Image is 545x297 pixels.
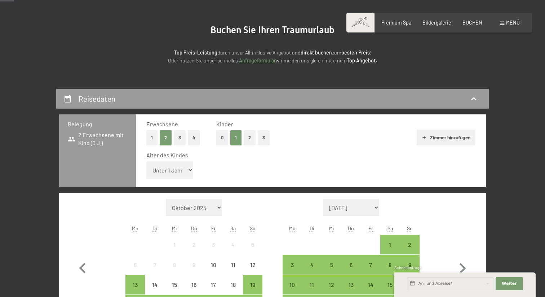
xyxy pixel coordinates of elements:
[258,130,270,145] button: 3
[223,255,243,274] div: Sat Oct 11 2025
[400,255,420,274] div: Sun Nov 09 2025
[216,121,233,127] span: Kinder
[322,255,341,274] div: Anreise möglich
[407,225,413,231] abbr: Sonntag
[126,262,144,280] div: 6
[341,275,361,294] div: Thu Nov 13 2025
[146,262,164,280] div: 7
[417,130,475,145] button: Zimmer hinzufügen
[381,242,399,260] div: 1
[145,255,164,274] div: Anreise nicht möglich
[132,225,138,231] abbr: Montag
[216,130,228,145] button: 0
[165,242,183,260] div: 1
[243,255,262,274] div: Sun Oct 12 2025
[462,19,482,26] a: BUCHEN
[224,242,242,260] div: 4
[204,235,223,254] div: Anreise nicht möglich
[244,242,262,260] div: 5
[243,255,262,274] div: Anreise nicht möglich
[211,25,334,35] span: Buchen Sie Ihren Traumurlaub
[243,275,262,294] div: Anreise möglich
[165,235,184,254] div: Anreise nicht möglich
[114,49,431,65] p: durch unser All-inklusive Angebot und zum ! Oder nutzen Sie unser schnelles wir melden uns gleich...
[341,275,361,294] div: Anreise möglich
[79,94,115,103] h2: Reisedaten
[160,130,172,145] button: 2
[204,275,223,294] div: Anreise nicht möglich
[348,225,354,231] abbr: Donnerstag
[188,130,200,145] button: 4
[302,255,322,274] div: Tue Nov 04 2025
[362,262,380,280] div: 7
[341,255,361,274] div: Anreise möglich
[361,255,380,274] div: Fri Nov 07 2025
[368,225,373,231] abbr: Freitag
[380,235,400,254] div: Anreise möglich
[400,255,420,274] div: Anreise möglich
[230,225,236,231] abbr: Samstag
[146,121,178,127] span: Erwachsene
[174,130,186,145] button: 3
[204,242,222,260] div: 3
[283,275,302,294] div: Anreise möglich
[204,255,223,274] div: Anreise nicht möglich
[401,242,419,260] div: 2
[230,130,242,145] button: 1
[310,225,314,231] abbr: Dienstag
[341,49,370,56] strong: besten Preis
[125,255,145,274] div: Anreise nicht möglich
[223,235,243,254] div: Sat Oct 04 2025
[422,19,451,26] span: Bildergalerie
[184,235,204,254] div: Anreise nicht möglich
[211,225,216,231] abbr: Freitag
[301,49,332,56] strong: direkt buchen
[184,275,204,294] div: Anreise nicht möglich
[361,275,380,294] div: Fri Nov 14 2025
[302,275,322,294] div: Tue Nov 11 2025
[401,262,419,280] div: 9
[380,255,400,274] div: Anreise möglich
[172,225,177,231] abbr: Mittwoch
[145,275,164,294] div: Tue Oct 14 2025
[239,57,276,64] a: Anfrageformular
[243,235,262,254] div: Sun Oct 05 2025
[283,255,302,274] div: Anreise möglich
[302,255,322,274] div: Anreise möglich
[125,255,145,274] div: Mon Oct 06 2025
[496,277,523,290] button: Weiter
[322,275,341,294] div: Wed Nov 12 2025
[185,242,203,260] div: 2
[174,49,217,56] strong: Top Preis-Leistung
[191,225,197,231] abbr: Donnerstag
[380,235,400,254] div: Sat Nov 01 2025
[381,19,411,26] a: Premium Spa
[329,225,334,231] abbr: Mittwoch
[283,255,302,274] div: Mon Nov 03 2025
[303,262,321,280] div: 4
[223,255,243,274] div: Anreise nicht möglich
[347,57,377,64] strong: Top Angebot.
[394,265,421,270] span: Schnellanfrage
[244,130,256,145] button: 2
[184,275,204,294] div: Thu Oct 16 2025
[381,262,399,280] div: 8
[224,262,242,280] div: 11
[152,225,157,231] abbr: Dienstag
[322,255,341,274] div: Wed Nov 05 2025
[165,262,183,280] div: 8
[146,151,470,159] div: Alter des Kindes
[184,255,204,274] div: Anreise nicht möglich
[146,130,158,145] button: 1
[68,120,127,128] h3: Belegung
[145,275,164,294] div: Anreise nicht möglich
[506,19,520,26] span: Menü
[165,275,184,294] div: Wed Oct 15 2025
[184,255,204,274] div: Thu Oct 09 2025
[283,262,301,280] div: 3
[244,262,262,280] div: 12
[322,262,340,280] div: 5
[165,275,184,294] div: Anreise nicht möglich
[165,255,184,274] div: Wed Oct 08 2025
